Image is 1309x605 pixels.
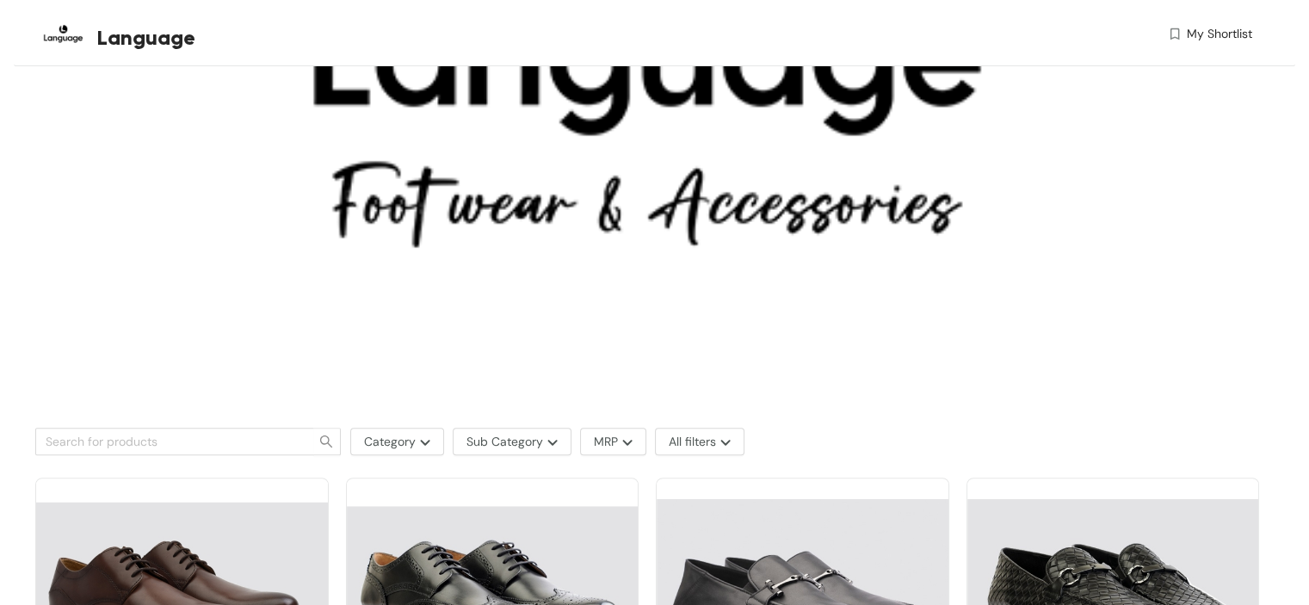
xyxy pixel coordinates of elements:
[618,439,633,446] img: more-options
[453,428,571,455] button: Sub Categorymore-options
[35,7,91,63] img: Buyer Portal
[1167,25,1182,43] img: wishlist
[46,432,290,451] input: Search for products
[716,439,731,446] img: more-options
[580,428,646,455] button: MRPmore-options
[416,439,430,446] img: more-options
[350,428,444,455] button: Categorymore-options
[1187,25,1252,43] span: My Shortlist
[543,439,558,446] img: more-options
[655,428,744,455] button: All filtersmore-options
[364,432,416,451] span: Category
[466,432,543,451] span: Sub Category
[313,428,341,455] button: search
[97,22,195,53] span: Language
[594,432,618,451] span: MRP
[669,432,716,451] span: All filters
[313,435,340,448] span: search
